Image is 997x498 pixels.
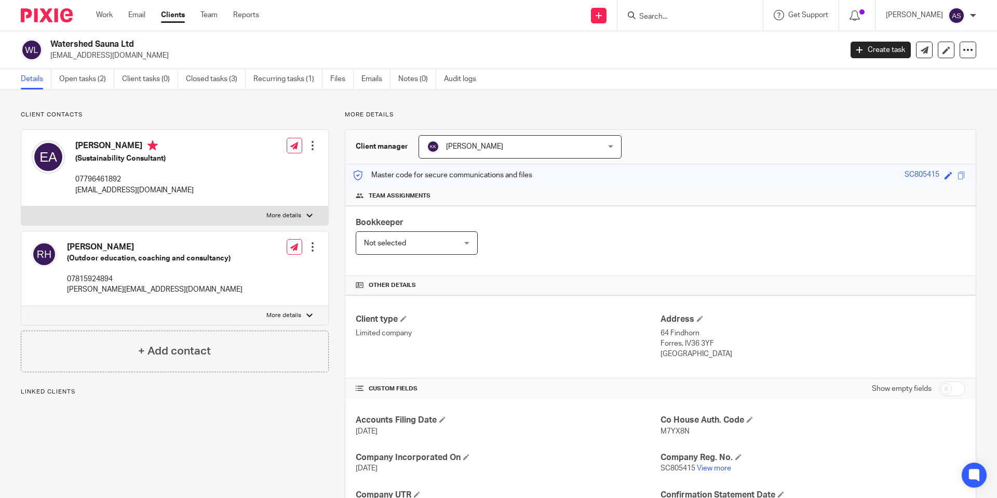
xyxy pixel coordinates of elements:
[21,8,73,22] img: Pixie
[661,428,690,435] span: M7YX8N
[661,465,695,472] span: SC805415
[50,50,835,61] p: [EMAIL_ADDRESS][DOMAIN_NAME]
[788,11,828,19] span: Get Support
[345,111,976,119] p: More details
[330,69,354,89] a: Files
[75,140,194,153] h4: [PERSON_NAME]
[356,141,408,152] h3: Client manager
[128,10,145,20] a: Email
[75,174,194,185] p: 07796461892
[32,242,57,267] img: svg%3E
[369,192,430,200] span: Team assignments
[905,169,939,181] div: SC805415
[364,240,406,247] span: Not selected
[661,349,965,359] p: [GEOGRAPHIC_DATA]
[851,42,911,58] a: Create task
[353,170,532,180] p: Master code for secure communications and files
[356,385,661,393] h4: CUSTOM FIELDS
[886,10,943,20] p: [PERSON_NAME]
[356,428,378,435] span: [DATE]
[361,69,390,89] a: Emails
[266,311,301,320] p: More details
[96,10,113,20] a: Work
[444,69,484,89] a: Audit logs
[661,338,965,349] p: Forres, IV36 3YF
[138,343,211,359] h4: + Add contact
[75,153,194,164] h5: (Sustainability Consultant)
[398,69,436,89] a: Notes (0)
[356,218,403,227] span: Bookkeeper
[186,69,246,89] a: Closed tasks (3)
[661,314,965,325] h4: Address
[21,388,329,396] p: Linked clients
[356,465,378,472] span: [DATE]
[67,284,242,295] p: [PERSON_NAME][EMAIL_ADDRESS][DOMAIN_NAME]
[67,242,242,253] h4: [PERSON_NAME]
[697,465,731,472] a: View more
[446,143,503,150] span: [PERSON_NAME]
[872,384,932,394] label: Show empty fields
[369,281,416,290] span: Other details
[427,140,439,153] img: svg%3E
[67,253,242,264] h5: (Outdoor education, coaching and consultancy)
[253,69,322,89] a: Recurring tasks (1)
[200,10,218,20] a: Team
[356,328,661,338] p: Limited company
[21,111,329,119] p: Client contacts
[21,69,51,89] a: Details
[356,314,661,325] h4: Client type
[661,415,965,426] h4: Co House Auth. Code
[161,10,185,20] a: Clients
[50,39,678,50] h2: Watershed Sauna Ltd
[67,274,242,284] p: 07815924894
[356,415,661,426] h4: Accounts Filing Date
[948,7,965,24] img: svg%3E
[661,328,965,338] p: 64 Findhorn
[32,140,65,174] img: svg%3E
[147,140,158,151] i: Primary
[638,12,732,22] input: Search
[661,452,965,463] h4: Company Reg. No.
[21,39,43,61] img: svg%3E
[356,452,661,463] h4: Company Incorporated On
[122,69,178,89] a: Client tasks (0)
[75,185,194,195] p: [EMAIL_ADDRESS][DOMAIN_NAME]
[266,212,301,220] p: More details
[59,69,114,89] a: Open tasks (2)
[233,10,259,20] a: Reports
